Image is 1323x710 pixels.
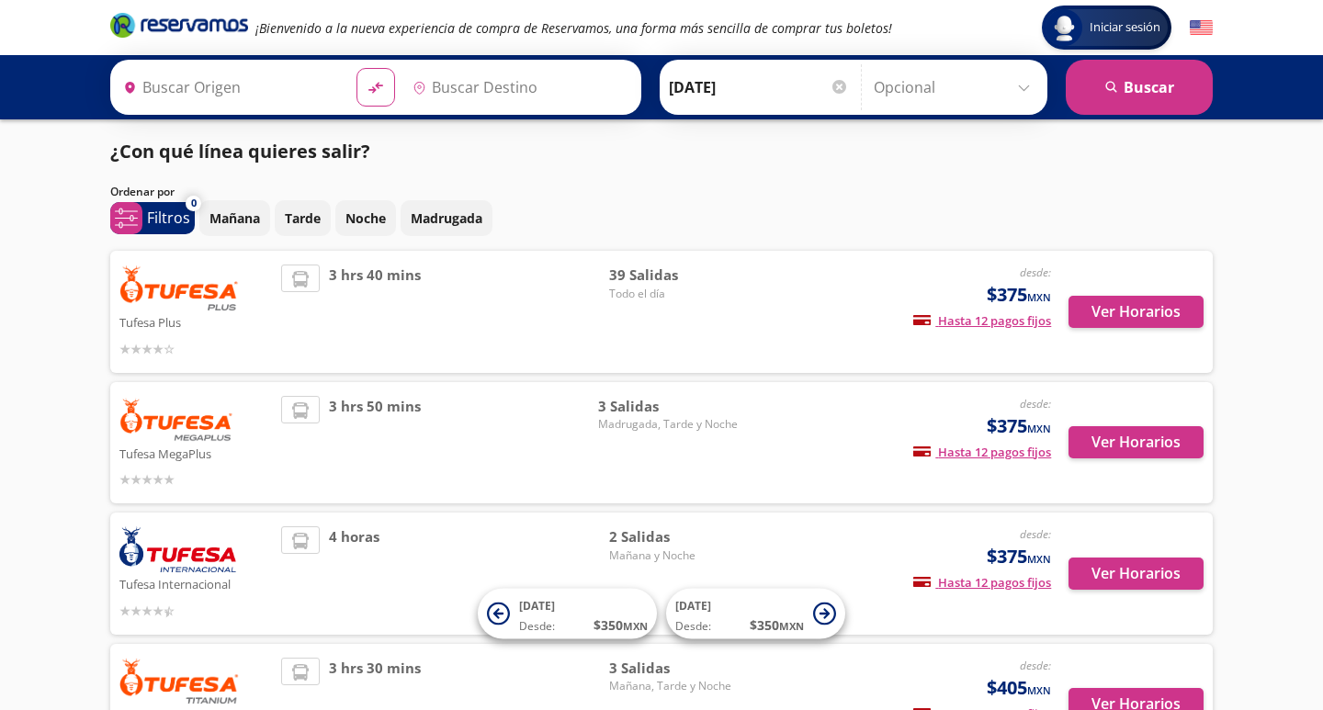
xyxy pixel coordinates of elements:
span: Hasta 12 pagos fijos [913,444,1051,460]
button: Ver Horarios [1069,426,1204,458]
span: $375 [987,543,1051,570]
p: Noche [345,208,386,228]
img: Tufesa MegaPlus [119,396,233,442]
p: Ordenar por [110,184,175,200]
a: Brand Logo [110,11,248,44]
input: Buscar Origen [116,64,342,110]
span: $375 [987,281,1051,309]
em: ¡Bienvenido a la nueva experiencia de compra de Reservamos, una forma más sencilla de comprar tus... [255,19,892,37]
img: Tufesa Titanium [119,658,239,704]
em: desde: [1020,265,1051,280]
small: MXN [779,619,804,633]
span: $ 350 [750,615,804,635]
span: 0 [191,196,197,211]
button: English [1190,17,1213,39]
span: Todo el día [609,286,738,302]
span: $375 [987,412,1051,440]
button: [DATE]Desde:$350MXN [666,589,845,639]
em: desde: [1020,396,1051,411]
input: Elegir Fecha [669,64,849,110]
p: Tufesa Internacional [119,572,272,594]
button: Mañana [199,200,270,236]
span: Iniciar sesión [1082,18,1168,37]
button: [DATE]Desde:$350MXN [478,589,657,639]
img: Tufesa Internacional [119,526,236,572]
span: 39 Salidas [609,265,738,286]
span: 3 Salidas [609,658,738,679]
span: 3 hrs 40 mins [329,265,421,359]
span: Hasta 12 pagos fijos [913,574,1051,591]
p: Madrugada [411,208,482,228]
span: [DATE] [675,598,711,614]
span: 3 hrs 50 mins [329,396,421,490]
span: Mañana y Noche [609,547,738,564]
button: Noche [335,200,396,236]
p: Mañana [209,208,260,228]
span: Hasta 12 pagos fijos [913,312,1051,329]
small: MXN [1027,290,1051,304]
small: MXN [1027,683,1051,697]
span: Mañana, Tarde y Noche [609,678,738,694]
button: Ver Horarios [1069,558,1204,590]
i: Brand Logo [110,11,248,39]
span: Desde: [675,618,711,635]
em: desde: [1020,658,1051,673]
p: Tufesa MegaPlus [119,442,272,464]
span: [DATE] [519,598,555,614]
span: Desde: [519,618,555,635]
span: $405 [987,674,1051,702]
small: MXN [623,619,648,633]
span: 4 horas [329,526,379,621]
p: ¿Con qué línea quieres salir? [110,138,370,165]
em: desde: [1020,526,1051,542]
input: Buscar Destino [405,64,631,110]
button: 0Filtros [110,202,195,234]
p: Tarde [285,208,321,228]
button: Ver Horarios [1069,296,1204,328]
img: Tufesa Plus [119,265,239,310]
button: Tarde [275,200,331,236]
small: MXN [1027,422,1051,435]
button: Madrugada [401,200,492,236]
span: $ 350 [594,615,648,635]
p: Tufesa Plus [119,310,272,332]
span: Madrugada, Tarde y Noche [598,416,738,433]
span: 2 Salidas [609,526,738,547]
button: Buscar [1066,60,1213,115]
p: Filtros [147,207,190,229]
input: Opcional [874,64,1038,110]
span: 3 Salidas [598,396,738,417]
small: MXN [1027,552,1051,566]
